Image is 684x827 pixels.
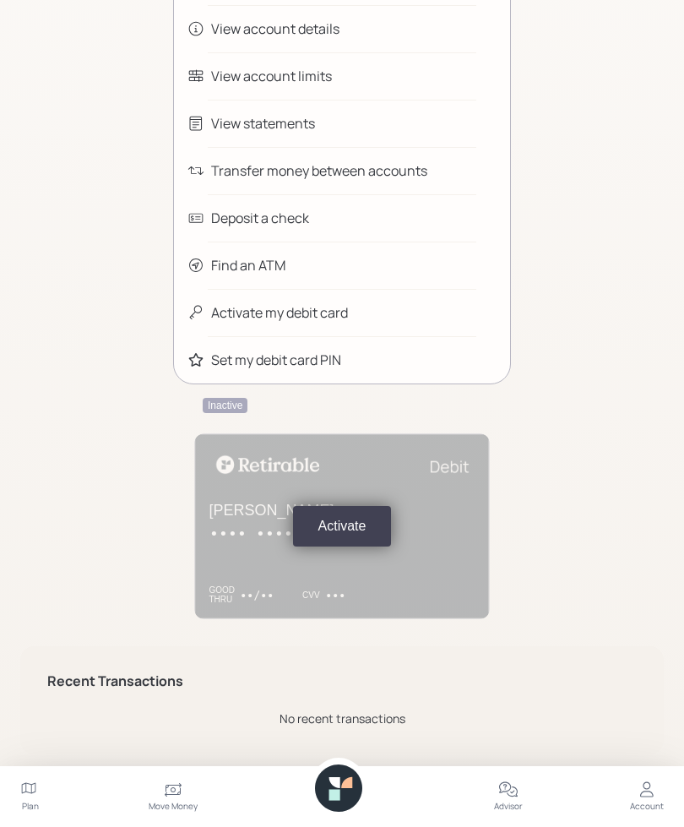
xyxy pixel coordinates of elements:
[47,673,637,689] h5: Recent Transactions
[211,66,332,86] div: View account limits
[211,350,341,370] div: Set my debit card PIN
[22,801,39,813] div: Plan
[211,255,285,275] div: Find an ATM
[211,19,339,39] div: View account details
[149,801,198,813] div: Move Money
[280,710,405,727] div: No recent transactions
[211,161,427,181] div: Transfer money between accounts
[211,113,315,133] div: View statements
[494,801,523,813] div: Advisor
[211,302,348,323] div: Activate my debit card
[211,208,309,228] div: Deposit a check
[630,801,664,813] div: Account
